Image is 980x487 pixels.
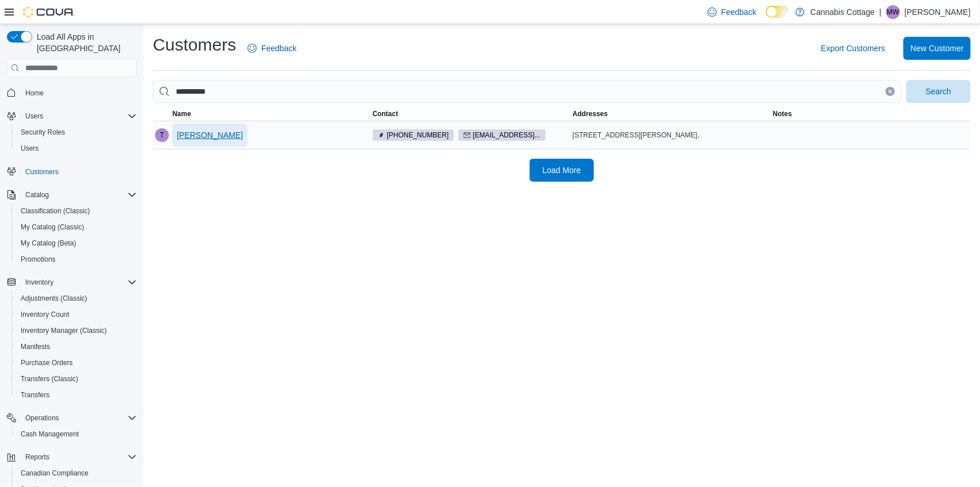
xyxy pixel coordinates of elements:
span: Feedback [722,6,757,18]
p: | [879,5,882,19]
span: MW [887,5,899,19]
a: Users [16,141,43,155]
h1: Customers [153,33,236,56]
a: Canadian Compliance [16,466,93,480]
button: [PERSON_NAME] [172,124,248,147]
span: Purchase Orders [16,356,137,370]
span: (236)-979-2650 [373,129,454,141]
span: Reports [21,450,137,464]
a: Purchase Orders [16,356,78,370]
span: Inventory [21,275,137,289]
button: New Customer [904,37,971,60]
p: Cannabis Cottage [811,5,875,19]
span: Customers [21,164,137,179]
span: Name [172,109,191,118]
button: Inventory [2,274,141,290]
img: Cova [23,6,75,18]
div: Mariana Wolff [886,5,900,19]
span: [PHONE_NUMBER] [387,130,449,140]
button: Security Roles [11,124,141,140]
span: Security Roles [21,128,65,137]
a: Inventory Manager (Classic) [16,324,111,338]
button: Transfers (Classic) [11,371,141,387]
a: Inventory Count [16,308,74,321]
span: [EMAIL_ADDRESS]... [473,130,540,140]
span: Search [926,86,951,97]
a: Home [21,86,48,100]
button: Home [2,84,141,101]
a: Transfers (Classic) [16,372,83,386]
span: Operations [21,411,137,425]
button: Canadian Compliance [11,465,141,481]
span: Security Roles [16,125,137,139]
button: Reports [2,449,141,465]
span: Adjustments (Classic) [16,292,137,305]
span: Contact [373,109,399,118]
a: Adjustments (Classic) [16,292,92,305]
span: Manifests [21,342,50,351]
button: Reports [21,450,54,464]
span: Cash Management [16,427,137,441]
span: Reports [25,453,49,462]
span: Operations [25,413,59,423]
button: Operations [21,411,64,425]
a: Manifests [16,340,55,354]
a: Feedback [243,37,301,60]
span: Catalog [21,188,137,202]
span: My Catalog (Beta) [16,236,137,250]
a: My Catalog (Beta) [16,236,81,250]
span: My Catalog (Classic) [21,223,84,232]
span: Customers [25,167,59,177]
span: Users [21,109,137,123]
span: Home [25,89,44,98]
button: Users [11,140,141,156]
a: Promotions [16,252,60,266]
span: thjmartin@gmail... [458,129,545,141]
div: Tom [155,128,169,142]
button: Purchase Orders [11,355,141,371]
span: Feedback [261,43,296,54]
span: Inventory Count [16,308,137,321]
button: Search [906,80,971,103]
button: Catalog [2,187,141,203]
button: Transfers [11,387,141,403]
span: Canadian Compliance [16,466,137,480]
span: Addresses [573,109,608,118]
button: Inventory [21,275,58,289]
a: Customers [21,165,63,179]
span: Manifests [16,340,137,354]
span: [PERSON_NAME] [177,129,243,141]
span: T [160,128,164,142]
span: New Customer [910,43,964,54]
span: Users [21,144,38,153]
span: Catalog [25,190,49,200]
p: [PERSON_NAME] [905,5,971,19]
button: Cash Management [11,426,141,442]
button: Clear input [886,87,895,96]
span: Transfers [16,388,137,402]
button: Promotions [11,251,141,267]
span: Home [21,85,137,99]
span: Cash Management [21,430,79,439]
a: Transfers [16,388,54,402]
span: Users [16,141,137,155]
span: Transfers (Classic) [16,372,137,386]
button: My Catalog (Classic) [11,219,141,235]
span: Purchase Orders [21,358,73,367]
a: Classification (Classic) [16,204,95,218]
a: Security Roles [16,125,70,139]
div: [STREET_ADDRESS][PERSON_NAME], [573,131,769,140]
button: Classification (Classic) [11,203,141,219]
a: Cash Management [16,427,83,441]
span: Classification (Classic) [16,204,137,218]
span: Export Customers [821,43,885,54]
span: Inventory Manager (Classic) [21,326,107,335]
a: Feedback [703,1,761,24]
span: Load More [543,164,581,176]
span: Inventory Manager (Classic) [16,324,137,338]
button: Load More [530,159,594,182]
span: My Catalog (Classic) [16,220,137,234]
button: Adjustments (Classic) [11,290,141,306]
span: Transfers [21,390,49,400]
